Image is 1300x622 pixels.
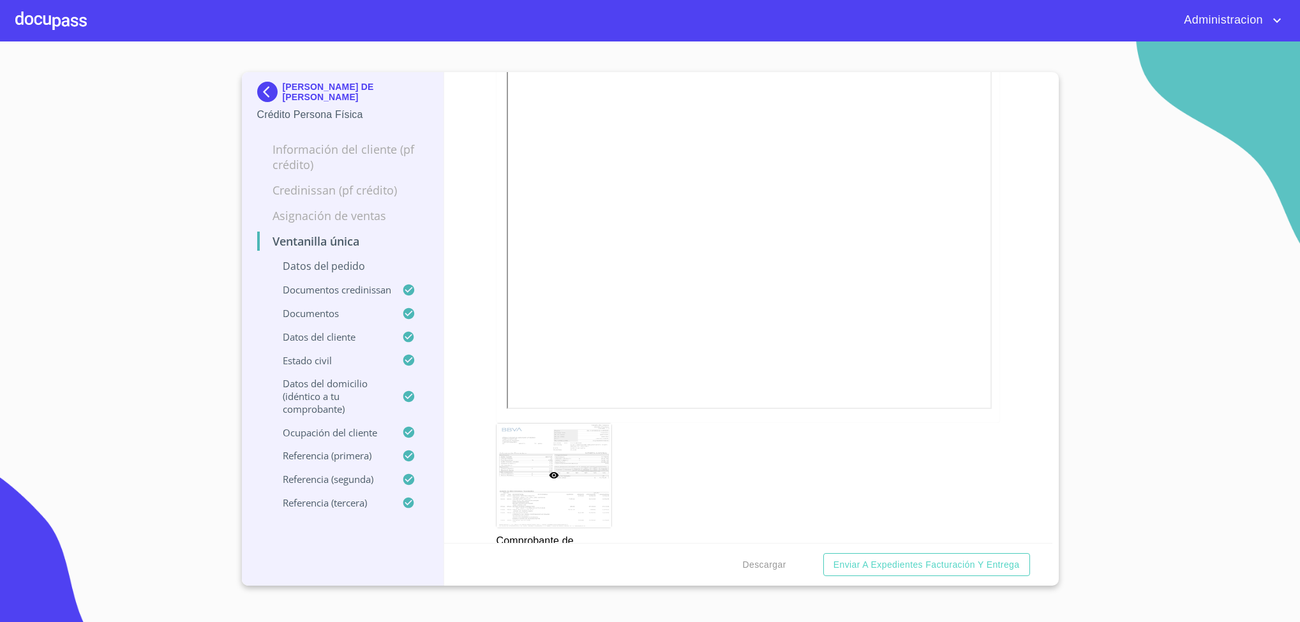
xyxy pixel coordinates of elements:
[507,66,992,409] iframe: Comprobante de Ingresos mes 1
[257,496,403,509] p: Referencia (tercera)
[257,330,403,343] p: Datos del cliente
[833,557,1020,573] span: Enviar a Expedientes Facturación y Entrega
[257,354,403,367] p: Estado civil
[257,142,429,172] p: Información del cliente (PF crédito)
[1174,10,1269,31] span: Administracion
[257,473,403,485] p: Referencia (segunda)
[257,208,429,223] p: Asignación de Ventas
[257,307,403,320] p: Documentos
[257,449,403,462] p: Referencia (primera)
[257,82,283,102] img: Docupass spot blue
[257,259,429,273] p: Datos del pedido
[738,553,791,577] button: Descargar
[823,553,1030,577] button: Enviar a Expedientes Facturación y Entrega
[496,528,610,564] p: Comprobante de Ingresos mes 1
[257,377,403,415] p: Datos del domicilio (idéntico a tu comprobante)
[257,426,403,439] p: Ocupación del Cliente
[257,107,429,122] p: Crédito Persona Física
[283,82,429,102] p: [PERSON_NAME] DE [PERSON_NAME]
[257,182,429,198] p: Credinissan (PF crédito)
[257,233,429,249] p: Ventanilla única
[257,82,429,107] div: [PERSON_NAME] DE [PERSON_NAME]
[1174,10,1285,31] button: account of current user
[257,283,403,296] p: Documentos CrediNissan
[743,557,786,573] span: Descargar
